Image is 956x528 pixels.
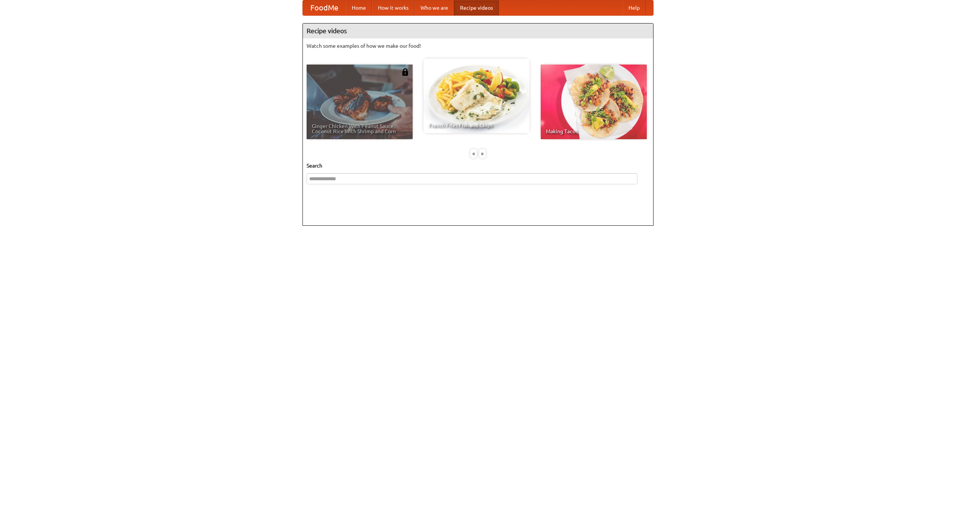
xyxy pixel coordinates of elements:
span: French Fries Fish and Chips [429,123,524,128]
a: FoodMe [303,0,346,15]
a: How it works [372,0,415,15]
a: French Fries Fish and Chips [423,59,530,133]
img: 483408.png [401,68,409,76]
p: Watch some examples of how we make our food! [307,42,649,50]
a: Home [346,0,372,15]
h4: Recipe videos [303,24,653,38]
a: Making Tacos [541,65,647,139]
a: Help [623,0,646,15]
a: Recipe videos [454,0,499,15]
a: Who we are [415,0,454,15]
div: « [470,149,477,158]
h5: Search [307,162,649,169]
span: Making Tacos [546,129,642,134]
div: » [479,149,486,158]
